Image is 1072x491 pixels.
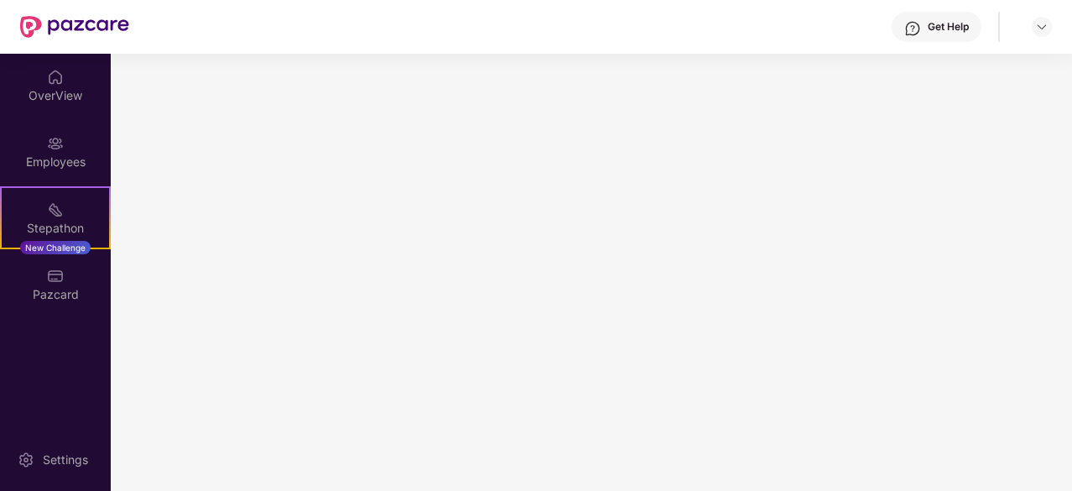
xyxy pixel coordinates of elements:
[47,201,64,218] img: svg+xml;base64,PHN2ZyB4bWxucz0iaHR0cDovL3d3dy53My5vcmcvMjAwMC9zdmciIHdpZHRoPSIyMSIgaGVpZ2h0PSIyMC...
[904,20,921,37] img: svg+xml;base64,PHN2ZyBpZD0iSGVscC0zMngzMiIgeG1sbnM9Imh0dHA6Ly93d3cudzMub3JnLzIwMDAvc3ZnIiB3aWR0aD...
[2,220,109,237] div: Stepathon
[1035,20,1049,34] img: svg+xml;base64,PHN2ZyBpZD0iRHJvcGRvd24tMzJ4MzIiIHhtbG5zPSJodHRwOi8vd3d3LnczLm9yZy8yMDAwL3N2ZyIgd2...
[20,16,129,38] img: New Pazcare Logo
[18,452,34,468] img: svg+xml;base64,PHN2ZyBpZD0iU2V0dGluZy0yMHgyMCIgeG1sbnM9Imh0dHA6Ly93d3cudzMub3JnLzIwMDAvc3ZnIiB3aW...
[47,135,64,152] img: svg+xml;base64,PHN2ZyBpZD0iRW1wbG95ZWVzIiB4bWxucz0iaHR0cDovL3d3dy53My5vcmcvMjAwMC9zdmciIHdpZHRoPS...
[47,268,64,285] img: svg+xml;base64,PHN2ZyBpZD0iUGF6Y2FyZCIgeG1sbnM9Imh0dHA6Ly93d3cudzMub3JnLzIwMDAvc3ZnIiB3aWR0aD0iMj...
[47,69,64,86] img: svg+xml;base64,PHN2ZyBpZD0iSG9tZSIgeG1sbnM9Imh0dHA6Ly93d3cudzMub3JnLzIwMDAvc3ZnIiB3aWR0aD0iMjAiIG...
[928,20,969,34] div: Get Help
[38,452,93,468] div: Settings
[20,241,91,254] div: New Challenge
